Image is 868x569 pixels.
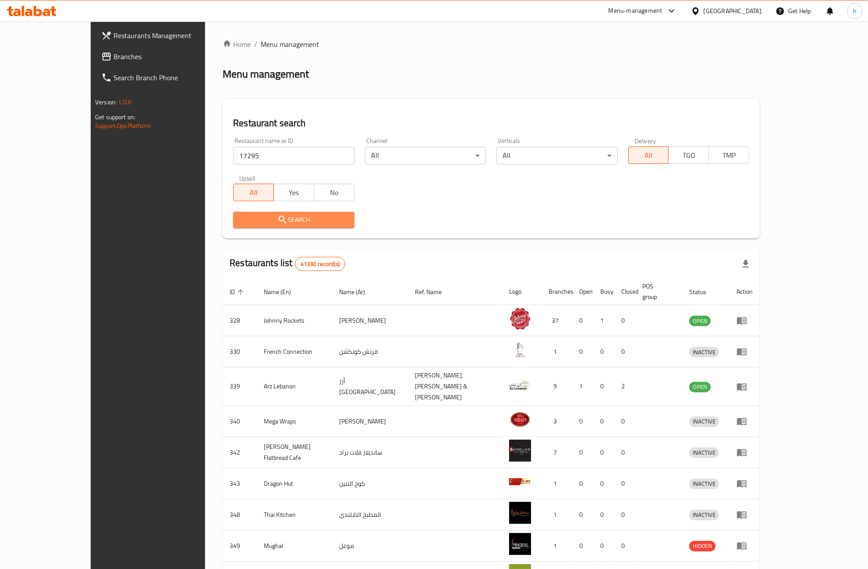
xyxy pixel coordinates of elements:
[614,336,635,367] td: 0
[737,315,753,326] div: Menu
[254,39,257,50] li: /
[737,509,753,520] div: Menu
[689,541,716,551] span: HIDDEN
[737,478,753,489] div: Menu
[628,146,669,164] button: All
[689,510,719,520] span: INACTIVE
[737,381,753,392] div: Menu
[332,530,408,562] td: موغل
[113,51,229,62] span: Branches
[572,437,593,468] td: 0
[572,278,593,305] th: Open
[257,305,332,336] td: Johnny Rockets
[332,499,408,530] td: المطبخ التايلندى
[542,437,572,468] td: 7
[223,468,257,499] td: 343
[689,479,719,489] span: INACTIVE
[542,278,572,305] th: Branches
[339,287,376,297] span: Name (Ar)
[223,39,251,50] a: Home
[542,305,572,336] td: 37
[689,448,719,458] div: INACTIVE
[94,67,236,88] a: Search Branch Phone
[509,409,531,430] img: Mega Wraps
[118,96,131,108] span: 1.0.0
[737,541,753,551] div: Menu
[509,374,531,396] img: Arz Lebanon
[737,416,753,427] div: Menu
[264,287,302,297] span: Name (En)
[689,382,711,392] span: OPEN
[730,278,760,305] th: Action
[614,406,635,437] td: 0
[689,416,719,427] span: INACTIVE
[689,479,719,489] div: INACTIVE
[261,39,319,50] span: Menu management
[233,212,354,228] button: Search
[709,146,749,164] button: TMP
[314,184,354,201] button: No
[509,440,531,462] img: Sandella's Flatbread Cafe
[572,499,593,530] td: 0
[277,186,311,199] span: Yes
[332,305,408,336] td: [PERSON_NAME]
[572,305,593,336] td: 0
[415,287,453,297] span: Ref. Name
[572,367,593,406] td: 1
[735,253,756,274] div: Export file
[614,305,635,336] td: 0
[223,437,257,468] td: 342
[257,530,332,562] td: Mughal
[509,502,531,524] img: Thai Kitchen
[239,175,255,181] label: Upsell
[593,437,614,468] td: 0
[237,186,270,199] span: All
[668,146,709,164] button: TGO
[230,287,246,297] span: ID
[332,406,408,437] td: [PERSON_NAME]
[223,305,257,336] td: 328
[233,147,354,164] input: Search for restaurant name or ID..
[572,336,593,367] td: 0
[689,347,719,357] span: INACTIVE
[542,530,572,562] td: 1
[295,260,345,268] span: 41330 record(s)
[223,406,257,437] td: 340
[257,468,332,499] td: Dragon Hut
[233,117,749,130] h2: Restaurant search
[408,367,503,406] td: [PERSON_NAME],[PERSON_NAME] & [PERSON_NAME]
[614,499,635,530] td: 0
[223,67,309,81] h2: Menu management
[230,256,345,271] h2: Restaurants list
[509,471,531,493] img: Dragon Hut
[737,447,753,458] div: Menu
[614,437,635,468] td: 0
[614,367,635,406] td: 2
[672,149,705,162] span: TGO
[332,367,408,406] td: أرز [GEOGRAPHIC_DATA]
[240,214,347,225] span: Search
[509,533,531,555] img: Mughal
[689,316,711,326] div: OPEN
[223,530,257,562] td: 349
[502,278,542,305] th: Logo
[223,499,257,530] td: 348
[257,499,332,530] td: Thai Kitchen
[257,336,332,367] td: French Connection
[614,468,635,499] td: 0
[689,448,719,458] span: INACTIVE
[593,305,614,336] td: 1
[365,147,486,164] div: All
[689,316,711,326] span: OPEN
[332,336,408,367] td: فرنش كونكشن
[509,308,531,330] img: Johnny Rockets
[496,147,617,164] div: All
[593,499,614,530] td: 0
[318,186,351,199] span: No
[593,336,614,367] td: 0
[614,530,635,562] td: 0
[223,39,760,50] nav: breadcrumb
[113,30,229,41] span: Restaurants Management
